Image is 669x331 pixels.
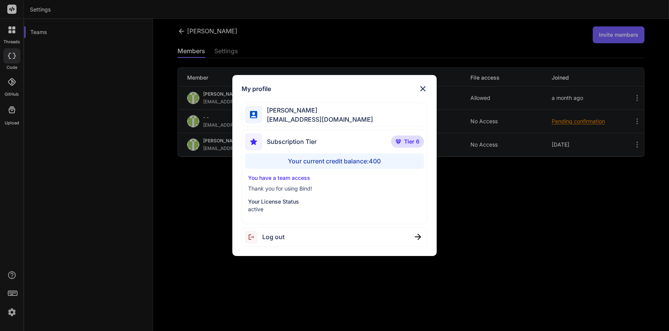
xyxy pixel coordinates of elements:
p: active [248,205,421,213]
span: [PERSON_NAME] [262,106,373,115]
img: premium [396,139,401,144]
p: You have a team access [248,174,421,182]
img: profile [250,111,257,118]
img: close [415,234,421,240]
span: Subscription Tier [267,137,317,146]
img: close [418,84,427,93]
span: Tier 6 [404,138,419,145]
img: subscription [245,133,262,150]
h1: My profile [242,84,271,93]
span: [EMAIL_ADDRESS][DOMAIN_NAME] [262,115,373,124]
span: Log out [262,232,284,241]
img: logout [245,231,262,243]
p: Your License Status [248,198,421,205]
p: Thank you for using Bind! [248,185,421,192]
div: Your current credit balance: 400 [245,153,424,169]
